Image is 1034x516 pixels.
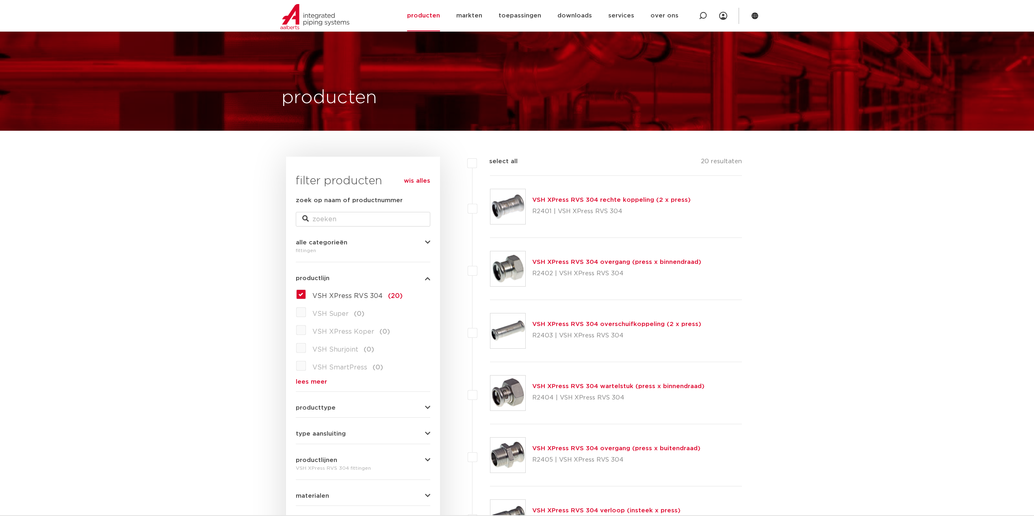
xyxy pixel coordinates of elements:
[490,251,525,286] img: Thumbnail for VSH XPress RVS 304 overgang (press x binnendraad)
[296,493,329,499] span: materialen
[532,507,681,514] a: VSH XPress RVS 304 verloop (insteek x press)
[532,267,701,280] p: R2402 | VSH XPress RVS 304
[296,457,337,463] span: productlijnen
[532,391,705,404] p: R2404 | VSH XPress RVS 304
[490,189,525,224] img: Thumbnail for VSH XPress RVS 304 rechte koppeling (2 x press)
[296,240,430,246] button: alle categorieën
[379,328,390,335] span: (0)
[312,328,374,335] span: VSH XPress Koper
[701,157,742,169] p: 20 resultaten
[296,431,346,437] span: type aansluiting
[532,329,701,342] p: R2403 | VSH XPress RVS 304
[296,212,430,227] input: zoeken
[296,275,430,281] button: productlijn
[312,311,349,317] span: VSH Super
[532,445,700,451] a: VSH XPress RVS 304 overgang (press x buitendraad)
[477,157,518,166] label: select all
[354,311,364,317] span: (0)
[296,431,430,437] button: type aansluiting
[532,453,700,466] p: R2405 | VSH XPress RVS 304
[532,321,701,327] a: VSH XPress RVS 304 overschuifkoppeling (2 x press)
[296,196,403,205] label: zoek op naam of productnummer
[296,240,347,246] span: alle categorieën
[364,346,374,353] span: (0)
[373,364,383,371] span: (0)
[296,463,430,473] div: VSH XPress RVS 304 fittingen
[388,293,403,299] span: (20)
[296,379,430,385] a: lees meer
[296,246,430,255] div: fittingen
[532,197,691,203] a: VSH XPress RVS 304 rechte koppeling (2 x press)
[312,364,367,371] span: VSH SmartPress
[532,259,701,265] a: VSH XPress RVS 304 overgang (press x binnendraad)
[282,85,377,111] h1: producten
[312,346,358,353] span: VSH Shurjoint
[296,405,336,411] span: producttype
[296,457,430,463] button: productlijnen
[404,176,430,186] a: wis alles
[490,376,525,410] img: Thumbnail for VSH XPress RVS 304 wartelstuk (press x binnendraad)
[490,438,525,473] img: Thumbnail for VSH XPress RVS 304 overgang (press x buitendraad)
[296,405,430,411] button: producttype
[296,173,430,189] h3: filter producten
[312,293,383,299] span: VSH XPress RVS 304
[532,383,705,389] a: VSH XPress RVS 304 wartelstuk (press x binnendraad)
[532,205,691,218] p: R2401 | VSH XPress RVS 304
[490,313,525,348] img: Thumbnail for VSH XPress RVS 304 overschuifkoppeling (2 x press)
[296,275,329,281] span: productlijn
[296,493,430,499] button: materialen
